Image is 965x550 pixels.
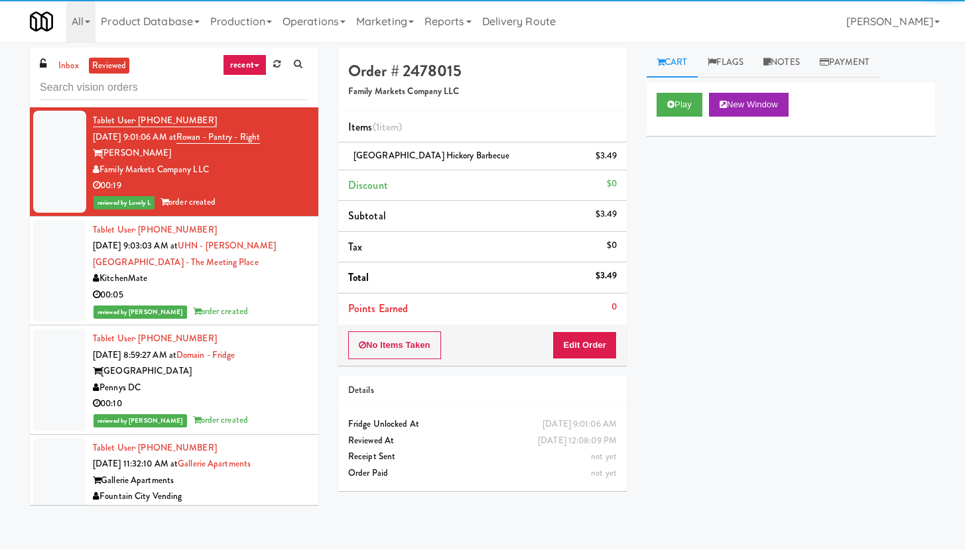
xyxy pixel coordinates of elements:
[94,414,187,427] span: reviewed by [PERSON_NAME]
[30,217,318,326] li: Tablet User· [PHONE_NUMBER][DATE] 9:03:03 AM atUHN - [PERSON_NAME][GEOGRAPHIC_DATA] - The Meeting...
[93,349,176,361] span: [DATE] 8:59:27 AM at
[596,206,617,223] div: $3.49
[611,299,617,315] div: 0
[93,441,217,454] a: Tablet User· [PHONE_NUMBER]
[176,131,260,144] a: Rowan - Pantry - Right
[93,239,178,252] span: [DATE] 9:03:03 AM at
[40,76,308,100] input: Search vision orders
[698,48,754,78] a: Flags
[93,472,308,489] div: Gallerie Apartments
[647,48,698,78] a: Cart
[348,301,408,316] span: Points Earned
[161,195,216,208] span: order created
[93,223,217,236] a: Tablet User· [PHONE_NUMBER]
[607,237,617,254] div: $0
[596,268,617,284] div: $3.49
[93,363,308,380] div: [GEOGRAPHIC_DATA]
[591,467,617,479] span: not yet
[552,331,617,359] button: Edit Order
[93,488,308,505] div: Fountain City Vending
[93,396,308,412] div: 00:10
[176,349,235,361] a: Domain - Fridge
[193,413,248,426] span: order created
[753,48,810,78] a: Notes
[89,58,130,74] a: reviewed
[657,93,702,117] button: Play
[93,270,308,287] div: KitchenMate
[94,305,187,319] span: reviewed by [PERSON_NAME]
[193,305,248,317] span: order created
[93,332,217,345] a: Tablet User· [PHONE_NUMBER]
[348,208,386,223] span: Subtotal
[93,114,217,127] a: Tablet User· [PHONE_NUMBER]
[55,58,82,74] a: inbox
[93,457,178,470] span: [DATE] 11:32:10 AM at
[30,435,318,544] li: Tablet User· [PHONE_NUMBER][DATE] 11:32:10 AM atGallerie ApartmentsGallerie ApartmentsFountain Ci...
[178,457,251,470] a: Gallerie Apartments
[93,287,308,303] div: 00:05
[93,178,308,194] div: 00:19
[93,380,308,396] div: Pennys DC
[348,119,402,135] span: Items
[596,148,617,164] div: $3.49
[348,449,617,465] div: Receipt Sent
[30,325,318,435] li: Tablet User· [PHONE_NUMBER][DATE] 8:59:27 AM atDomain - Fridge[GEOGRAPHIC_DATA]Pennys DC00:10revi...
[348,433,617,449] div: Reviewed At
[348,87,617,97] h5: Family Markets Company LLC
[538,433,617,449] div: [DATE] 12:08:09 PM
[348,270,369,285] span: Total
[223,54,267,76] a: recent
[348,465,617,482] div: Order Paid
[354,149,509,162] span: [GEOGRAPHIC_DATA] Hickory Barbecue
[93,145,308,162] div: [PERSON_NAME]
[134,332,217,345] span: · [PHONE_NUMBER]
[93,239,276,268] a: UHN - [PERSON_NAME][GEOGRAPHIC_DATA] - The Meeting Place
[543,416,617,433] div: [DATE] 9:01:06 AM
[591,450,617,463] span: not yet
[348,382,617,399] div: Details
[93,131,176,143] span: [DATE] 9:01:06 AM at
[348,416,617,433] div: Fridge Unlocked At
[709,93,789,117] button: New Window
[30,10,53,33] img: Micromart
[94,196,155,209] span: reviewed by Lovely L
[134,441,217,454] span: · [PHONE_NUMBER]
[30,107,318,217] li: Tablet User· [PHONE_NUMBER][DATE] 9:01:06 AM atRowan - Pantry - Right[PERSON_NAME]Family Markets ...
[607,176,617,192] div: $0
[348,62,617,80] h4: Order # 2478015
[379,119,399,135] ng-pluralize: item
[93,162,308,178] div: Family Markets Company LLC
[810,48,880,78] a: Payment
[134,223,217,236] span: · [PHONE_NUMBER]
[134,114,217,127] span: · [PHONE_NUMBER]
[348,178,388,193] span: Discount
[373,119,403,135] span: (1 )
[348,331,441,359] button: No Items Taken
[348,239,362,254] span: Tax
